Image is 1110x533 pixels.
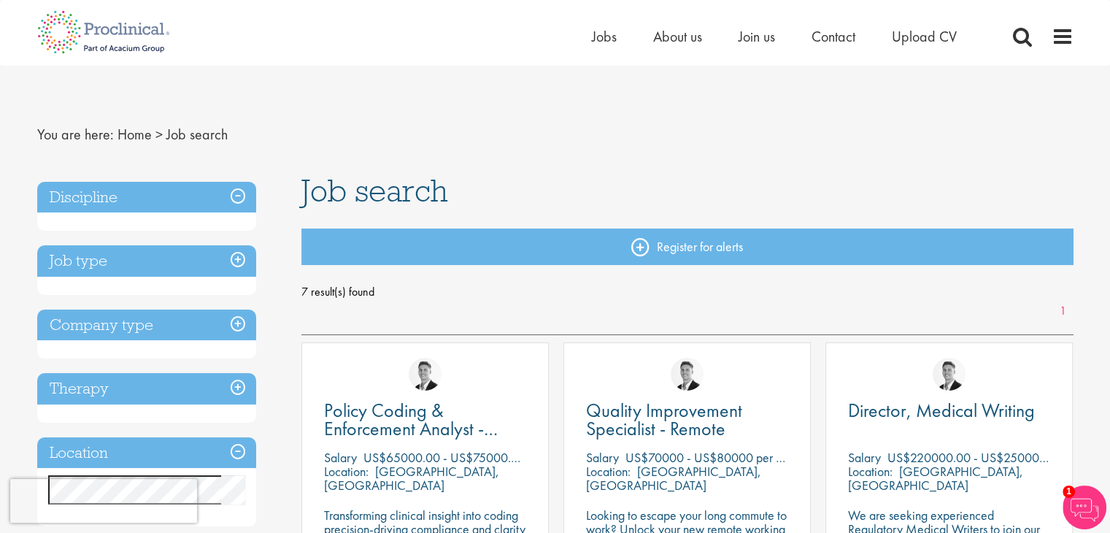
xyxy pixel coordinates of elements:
span: 1 [1063,486,1075,498]
p: [GEOGRAPHIC_DATA], [GEOGRAPHIC_DATA] [848,463,1023,494]
span: Job search [301,171,448,210]
h3: Location [37,437,256,469]
h3: Company type [37,310,256,341]
span: Policy Coding & Enforcement Analyst - Remote [324,398,498,459]
span: Location: [586,463,631,480]
p: [GEOGRAPHIC_DATA], [GEOGRAPHIC_DATA] [324,463,499,494]
span: 7 result(s) found [301,281,1074,303]
span: Director, Medical Writing [848,398,1035,423]
span: Quality Improvement Specialist - Remote [586,398,742,441]
img: George Watson [409,358,442,391]
a: About us [653,27,702,46]
iframe: reCAPTCHA [10,479,197,523]
span: Location: [848,463,893,480]
a: Jobs [592,27,617,46]
p: [GEOGRAPHIC_DATA], [GEOGRAPHIC_DATA] [586,463,761,494]
a: Contact [812,27,855,46]
a: Quality Improvement Specialist - Remote [586,402,788,438]
a: breadcrumb link [117,125,152,144]
img: George Watson [933,358,966,391]
p: US$70000 - US$80000 per annum [625,449,809,466]
span: Salary [848,449,881,466]
span: Location: [324,463,369,480]
span: > [155,125,163,144]
a: 1 [1052,303,1074,320]
a: Register for alerts [301,229,1074,265]
a: Director, Medical Writing [848,402,1050,420]
h3: Discipline [37,182,256,213]
a: Policy Coding & Enforcement Analyst - Remote [324,402,526,438]
a: Join us [739,27,775,46]
span: Salary [324,449,357,466]
img: Chatbot [1063,486,1106,529]
span: Salary [586,449,619,466]
a: Upload CV [892,27,957,46]
p: US$65000.00 - US$75000.00 per annum [363,449,581,466]
span: Job search [166,125,228,144]
span: You are here: [37,125,114,144]
img: George Watson [671,358,704,391]
h3: Job type [37,245,256,277]
h3: Therapy [37,373,256,404]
